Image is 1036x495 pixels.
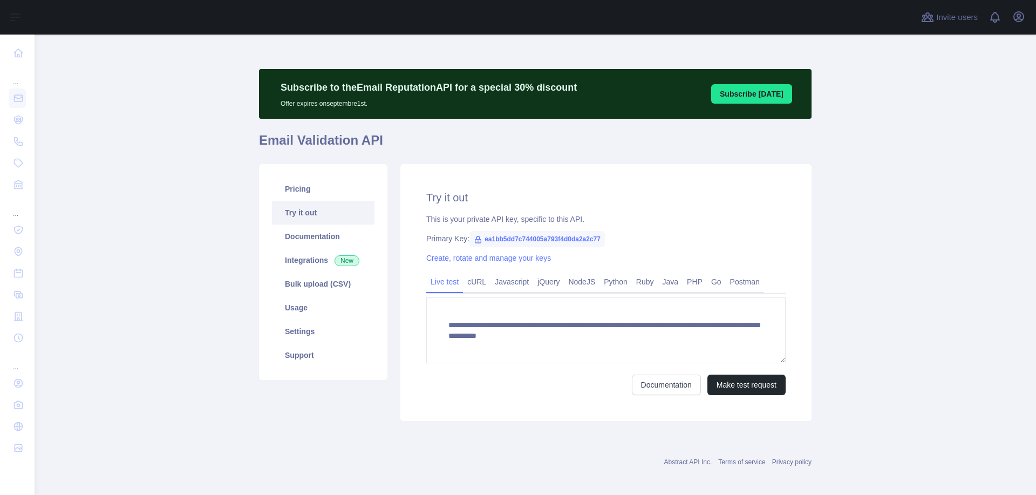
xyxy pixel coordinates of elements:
[658,273,683,290] a: Java
[936,11,978,24] span: Invite users
[426,254,551,262] a: Create, rotate and manage your keys
[426,190,786,205] h2: Try it out
[772,458,812,466] a: Privacy policy
[683,273,707,290] a: PHP
[272,343,374,367] a: Support
[707,375,786,395] button: Make test request
[259,132,812,158] h1: Email Validation API
[281,95,577,108] p: Offer expires on septembre 1st.
[9,196,26,218] div: ...
[426,273,463,290] a: Live test
[463,273,490,290] a: cURL
[718,458,765,466] a: Terms of service
[726,273,764,290] a: Postman
[272,225,374,248] a: Documentation
[919,9,980,26] button: Invite users
[711,84,792,104] button: Subscribe [DATE]
[632,273,658,290] a: Ruby
[335,255,359,266] span: New
[490,273,533,290] a: Javascript
[564,273,599,290] a: NodeJS
[272,177,374,201] a: Pricing
[664,458,712,466] a: Abstract API Inc.
[272,201,374,225] a: Try it out
[281,80,577,95] p: Subscribe to the Email Reputation API for a special 30 % discount
[707,273,726,290] a: Go
[272,272,374,296] a: Bulk upload (CSV)
[272,296,374,320] a: Usage
[9,350,26,371] div: ...
[272,248,374,272] a: Integrations New
[426,214,786,225] div: This is your private API key, specific to this API.
[533,273,564,290] a: jQuery
[599,273,632,290] a: Python
[426,233,786,244] div: Primary Key:
[632,375,701,395] a: Documentation
[272,320,374,343] a: Settings
[469,231,605,247] span: ea1bb5dd7c744005a793f4d0da2a2c77
[9,65,26,86] div: ...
